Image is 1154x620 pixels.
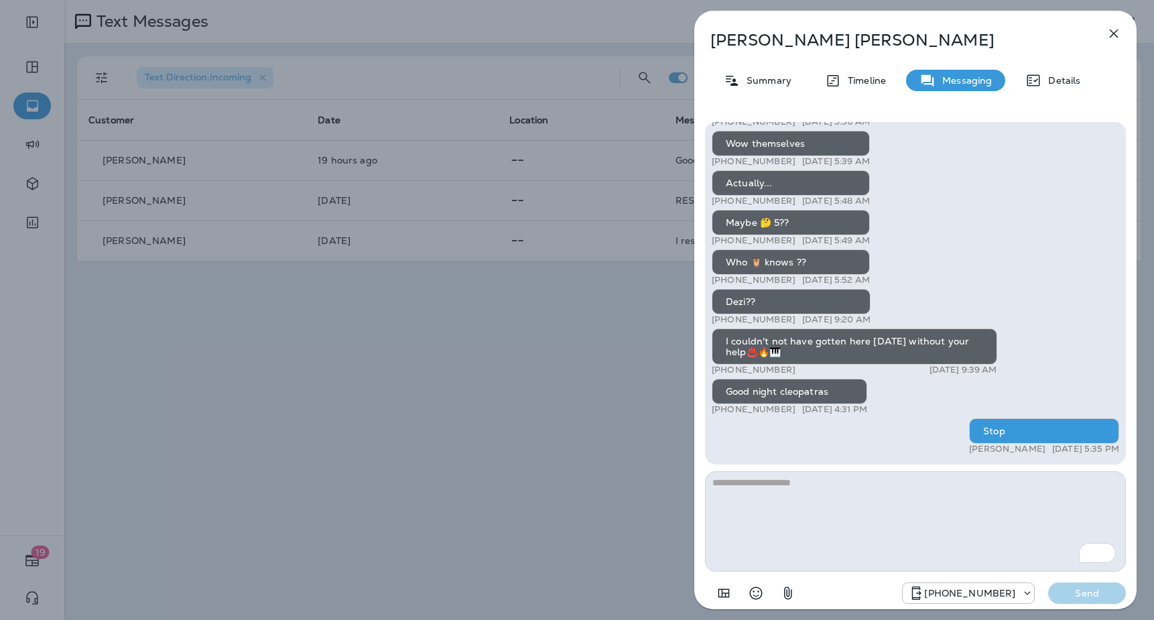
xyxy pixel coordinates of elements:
p: [PHONE_NUMBER] [924,588,1015,599]
p: Timeline [841,75,886,86]
p: [PERSON_NAME] [PERSON_NAME] [710,31,1076,50]
p: [DATE] 5:35 PM [1052,444,1119,454]
p: Details [1041,75,1080,86]
button: Select an emoji [743,580,769,607]
div: Maybe 🤔 5?? [712,210,870,235]
div: Stop [969,418,1119,444]
p: [PHONE_NUMBER] [712,275,795,286]
p: [DATE] 5:52 AM [802,275,870,286]
div: Good night cleopatras [712,379,867,404]
p: [DATE] 9:39 AM [929,365,997,375]
p: [PERSON_NAME] [969,444,1045,454]
p: [DATE] 9:20 AM [802,314,871,325]
p: [PHONE_NUMBER] [712,365,795,375]
p: [PHONE_NUMBER] [712,235,795,246]
p: [PHONE_NUMBER] [712,196,795,206]
p: [PHONE_NUMBER] [712,117,795,127]
p: [DATE] 5:36 AM [802,117,870,127]
p: Summary [740,75,791,86]
button: Add in a premade template [710,580,737,607]
div: Who 🦉 knows ?? [712,249,870,275]
textarea: To enrich screen reader interactions, please activate Accessibility in Grammarly extension settings [705,471,1126,572]
div: Dezi?? [712,289,871,314]
div: +1 (480) 999-9869 [903,585,1034,601]
p: [PHONE_NUMBER] [712,404,795,415]
p: [PHONE_NUMBER] [712,156,795,167]
p: [DATE] 5:49 AM [802,235,870,246]
p: [DATE] 5:39 AM [802,156,870,167]
div: Actually... [712,170,870,196]
p: [DATE] 4:31 PM [802,404,867,415]
p: [DATE] 5:48 AM [802,196,870,206]
p: Messaging [936,75,992,86]
div: Wow themselves [712,131,870,156]
div: I couldn't not have gotten here [DATE] without your help♨️🔥🎹 [712,328,997,365]
p: [PHONE_NUMBER] [712,314,795,325]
